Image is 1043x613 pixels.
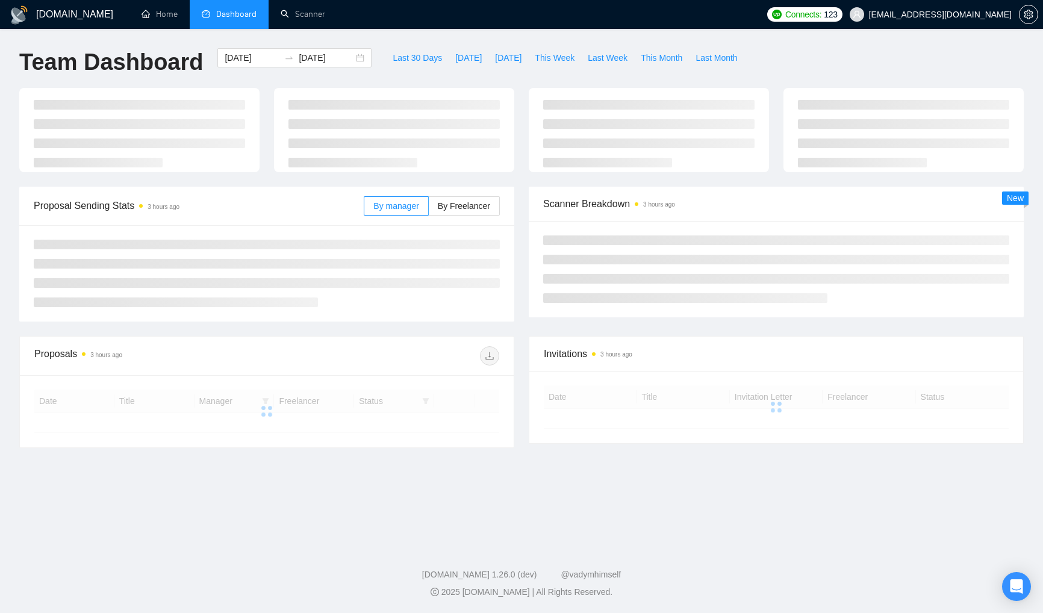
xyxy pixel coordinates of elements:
[10,5,29,25] img: logo
[225,51,279,64] input: Start date
[455,51,482,64] span: [DATE]
[386,48,449,67] button: Last 30 Days
[853,10,861,19] span: user
[689,48,744,67] button: Last Month
[785,8,821,21] span: Connects:
[634,48,689,67] button: This Month
[543,196,1009,211] span: Scanner Breakdown
[641,51,682,64] span: This Month
[1019,5,1038,24] button: setting
[643,201,675,208] time: 3 hours ago
[1002,572,1031,601] div: Open Intercom Messenger
[824,8,837,21] span: 123
[696,51,737,64] span: Last Month
[148,204,179,210] time: 3 hours ago
[373,201,419,211] span: By manager
[449,48,488,67] button: [DATE]
[284,53,294,63] span: swap-right
[90,352,122,358] time: 3 hours ago
[142,9,178,19] a: homeHome
[202,10,210,18] span: dashboard
[1007,193,1024,203] span: New
[438,201,490,211] span: By Freelancer
[10,586,1033,599] div: 2025 [DOMAIN_NAME] | All Rights Reserved.
[772,10,782,19] img: upwork-logo.png
[544,346,1009,361] span: Invitations
[216,9,257,19] span: Dashboard
[488,48,528,67] button: [DATE]
[19,48,203,76] h1: Team Dashboard
[1019,10,1038,19] a: setting
[588,51,627,64] span: Last Week
[422,570,537,579] a: [DOMAIN_NAME] 1.26.0 (dev)
[34,346,267,366] div: Proposals
[284,53,294,63] span: to
[495,51,521,64] span: [DATE]
[299,51,353,64] input: End date
[281,9,325,19] a: searchScanner
[561,570,621,579] a: @vadymhimself
[528,48,581,67] button: This Week
[581,48,634,67] button: Last Week
[431,588,439,596] span: copyright
[535,51,574,64] span: This Week
[1020,10,1038,19] span: setting
[393,51,442,64] span: Last 30 Days
[34,198,364,213] span: Proposal Sending Stats
[600,351,632,358] time: 3 hours ago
